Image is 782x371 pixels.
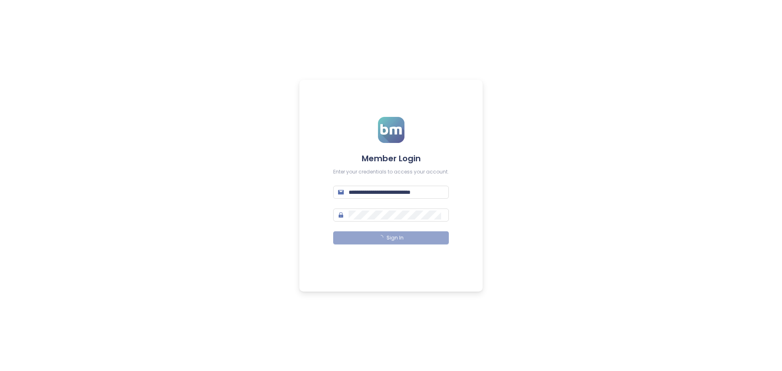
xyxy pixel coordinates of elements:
[333,231,449,244] button: Sign In
[333,168,449,176] div: Enter your credentials to access your account.
[378,234,384,241] span: loading
[338,212,344,218] span: lock
[333,153,449,164] h4: Member Login
[387,234,404,242] span: Sign In
[338,189,344,195] span: mail
[378,117,404,143] img: logo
